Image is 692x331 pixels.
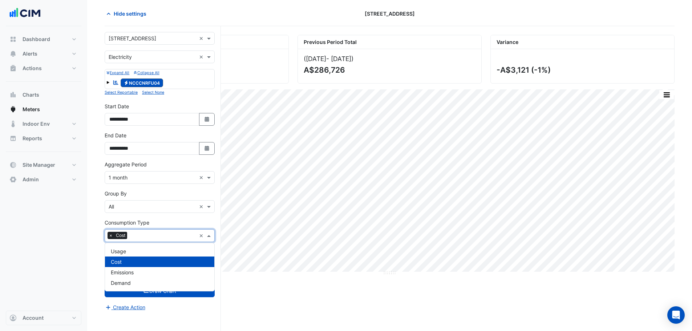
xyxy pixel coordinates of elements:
app-icon: Meters [9,106,17,113]
app-icon: Indoor Env [9,120,17,128]
span: Cost [114,232,127,239]
span: Cost [111,259,122,265]
app-icon: Actions [9,65,17,72]
button: Reports [6,131,81,146]
fa-icon: Reportable [113,79,119,85]
span: Clear [199,203,205,210]
span: Clear [199,232,205,239]
span: Account [23,314,44,322]
small: Collapse All [134,70,159,75]
span: NCCCNRFU04 [121,78,163,87]
button: Charts [6,88,81,102]
fa-icon: Select Date [204,116,210,122]
span: - [DATE] [326,55,351,62]
button: Select None [142,89,164,96]
button: Expand All [106,69,129,76]
label: Show Normalised Data [112,242,166,250]
small: Expand All [106,70,129,75]
app-icon: Charts [9,91,17,98]
div: Usage consumption type must be selected for normalisation [105,242,215,250]
button: Indoor Env [6,117,81,131]
button: Actions [6,61,81,76]
button: Admin [6,172,81,187]
span: Dashboard [23,36,50,43]
fa-icon: Electricity [124,80,129,85]
app-icon: Alerts [9,50,17,57]
button: Account [6,311,81,325]
div: ([DATE] ) [304,55,476,62]
span: Clear [199,35,205,42]
span: × [108,232,114,239]
ng-dropdown-panel: Options list [105,243,215,291]
label: Group By [105,190,127,197]
app-icon: Admin [9,176,17,183]
button: Meters [6,102,81,117]
label: Consumption Type [105,219,149,226]
label: End Date [105,132,126,139]
span: Clear [199,53,205,61]
app-icon: Site Manager [9,161,17,169]
span: Admin [23,176,39,183]
span: Reports [23,135,42,142]
span: Hide settings [114,10,146,17]
span: [STREET_ADDRESS] [365,10,415,17]
small: Select Reportable [105,90,138,95]
span: Actions [23,65,42,72]
span: Demand [111,280,131,286]
span: Charts [23,91,39,98]
label: Start Date [105,102,129,110]
button: More Options [659,90,674,99]
span: Alerts [23,50,37,57]
button: Collapse All [134,69,159,76]
button: Create Action [105,303,146,311]
button: Alerts [6,47,81,61]
button: Site Manager [6,158,81,172]
fa-icon: Select Date [204,145,210,152]
div: Variance [491,35,674,49]
div: -A$3,121 (-1%) [497,65,667,74]
div: Open Intercom Messenger [667,306,685,324]
label: Aggregate Period [105,161,147,168]
span: Site Manager [23,161,55,169]
button: Hide settings [105,7,151,20]
button: Draw Chart [105,284,215,297]
span: Usage [111,248,126,254]
app-icon: Dashboard [9,36,17,43]
div: Previous Period Total [298,35,481,49]
button: Dashboard [6,32,81,47]
span: Indoor Env [23,120,50,128]
app-icon: Reports [9,135,17,142]
img: Company Logo [9,6,41,20]
button: Select Reportable [105,89,138,96]
small: Select None [142,90,164,95]
span: Clear [199,174,205,181]
span: Meters [23,106,40,113]
div: A$286,726 [304,65,474,74]
span: Emissions [111,269,134,275]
